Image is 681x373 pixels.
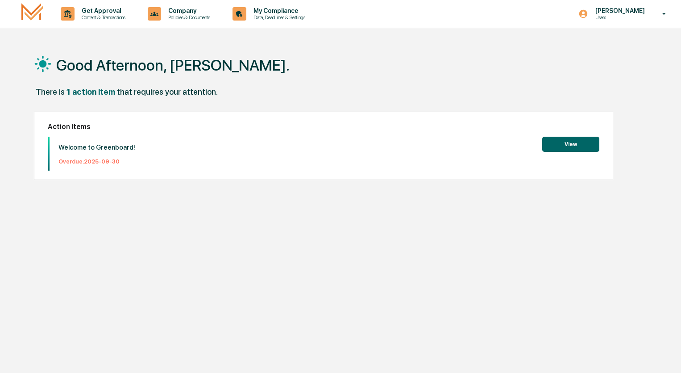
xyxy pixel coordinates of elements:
p: Content & Transactions [75,14,130,21]
div: 1 action item [66,87,115,96]
button: View [542,137,599,152]
p: Welcome to Greenboard! [58,143,135,151]
p: [PERSON_NAME] [588,7,649,14]
p: Data, Deadlines & Settings [246,14,310,21]
p: Get Approval [75,7,130,14]
h2: Action Items [48,122,599,131]
div: that requires your attention. [117,87,218,96]
div: There is [36,87,65,96]
p: Users [588,14,649,21]
p: Overdue: 2025-09-30 [58,158,135,165]
p: Policies & Documents [161,14,215,21]
h1: Good Afternoon, [PERSON_NAME]. [56,56,290,74]
p: Company [161,7,215,14]
a: View [542,139,599,148]
img: logo [21,3,43,24]
p: My Compliance [246,7,310,14]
